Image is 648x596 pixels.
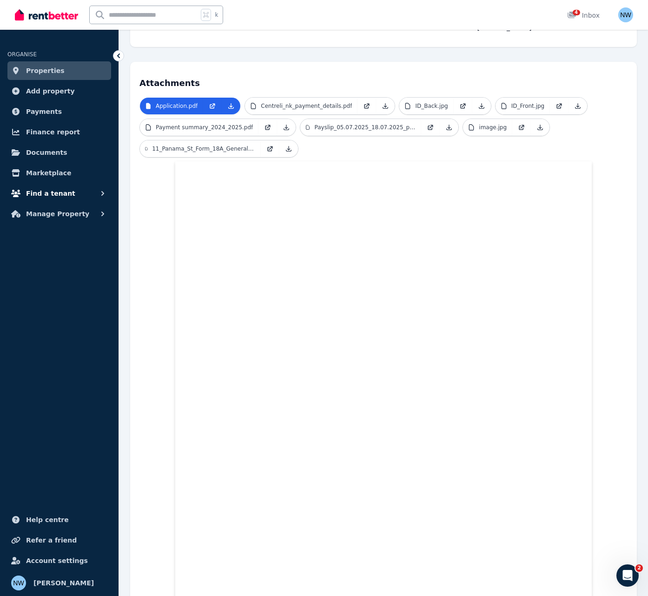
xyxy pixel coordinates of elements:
a: Open in new Tab [203,98,222,114]
iframe: Intercom live chat [616,564,639,587]
a: Add property [7,82,111,100]
span: Manage Property [26,208,89,219]
a: ID_Back.jpg [399,98,453,114]
div: Inbox [567,11,600,20]
p: image.jpg [479,124,507,131]
a: Open in new Tab [258,119,277,136]
p: ID_Front.jpg [511,102,545,110]
span: 2 [635,564,643,572]
a: Download Attachment [472,98,491,114]
span: [PERSON_NAME] [33,577,94,589]
a: Download Attachment [222,98,240,114]
p: 11_Panama_St_Form_18A_General_Tenancy_Agreement_Reannon_Bi.pdf [152,145,255,152]
p: Payslip_05.07.2025_18.07.2025_page_0001.pdf [314,124,416,131]
a: Payments [7,102,111,121]
a: Refer a friend [7,531,111,550]
a: Documents [7,143,111,162]
a: Download Attachment [277,119,296,136]
span: Documents [26,147,67,158]
span: Refer a friend [26,535,77,546]
a: Payslip_05.07.2025_18.07.2025_page_0001.pdf [300,119,421,136]
a: Marketplace [7,164,111,182]
a: Open in new Tab [421,119,440,136]
p: Application.pdf [156,102,198,110]
img: Nicole Welch [11,576,26,590]
a: Download Attachment [376,98,395,114]
span: Marketplace [26,167,71,179]
img: Nicole Welch [618,7,633,22]
button: Find a tenant [7,184,111,203]
a: Download Attachment [279,140,298,157]
span: ORGANISE [7,51,37,58]
a: Download Attachment [569,98,587,114]
a: Payment summary_2024_2025.pdf [140,119,258,136]
span: Add property [26,86,75,97]
a: Finance report [7,123,111,141]
a: 11_Panama_St_Form_18A_General_Tenancy_Agreement_Reannon_Bi.pdf [140,140,261,157]
span: Properties [26,65,65,76]
a: Open in new Tab [357,98,376,114]
a: Centreli_nk_payment_details.pdf [245,98,357,114]
h4: Attachments [139,71,628,90]
a: ID_Front.jpg [496,98,550,114]
span: 4 [573,10,580,15]
span: Find a tenant [26,188,75,199]
a: Application.pdf [140,98,203,114]
button: Manage Property [7,205,111,223]
a: Open in new Tab [454,98,472,114]
span: Finance report [26,126,80,138]
span: k [215,11,218,19]
a: Open in new Tab [261,140,279,157]
a: Download Attachment [531,119,549,136]
p: Payment summary_2024_2025.pdf [156,124,253,131]
img: RentBetter [15,8,78,22]
span: Payments [26,106,62,117]
a: Account settings [7,551,111,570]
a: image.jpg [463,119,512,136]
span: Account settings [26,555,88,566]
p: ID_Back.jpg [415,102,448,110]
a: Properties [7,61,111,80]
p: Centreli_nk_payment_details.pdf [261,102,352,110]
a: Open in new Tab [512,119,531,136]
a: Help centre [7,510,111,529]
span: Help centre [26,514,69,525]
a: Download Attachment [440,119,458,136]
a: Open in new Tab [550,98,569,114]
